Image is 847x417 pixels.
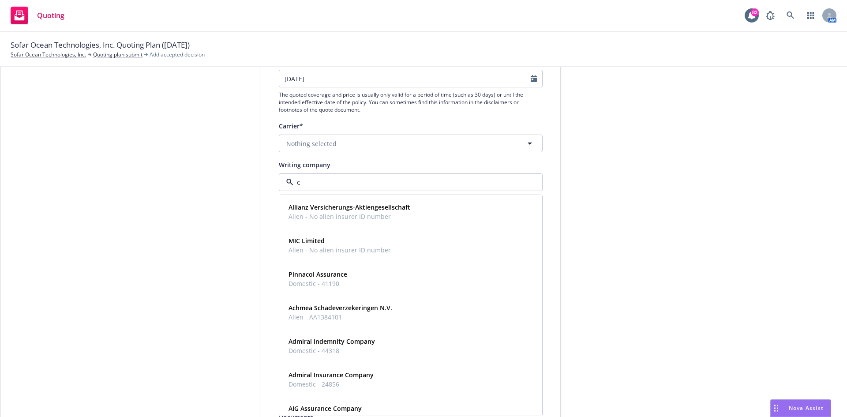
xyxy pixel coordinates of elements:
[289,312,392,322] span: Alien - AA1384101
[761,7,779,24] a: Report a Bug
[289,371,374,379] strong: Admiral Insurance Company
[289,279,347,288] span: Domestic - 41190
[802,7,820,24] a: Switch app
[293,177,525,188] input: Select a writing company
[279,91,543,113] span: The quoted coverage and price is usually only valid for a period of time (such as 30 days) or unt...
[289,245,391,255] span: Alien - No alien insurer ID number
[289,270,347,278] strong: Pinnacol Assurance
[286,139,337,148] span: Nothing selected
[11,51,86,59] a: Sofar Ocean Technologies, Inc.
[289,203,410,211] strong: Allianz Versicherungs-Aktiengesellschaft
[751,8,759,16] div: 82
[289,346,375,355] span: Domestic - 44318
[289,379,374,389] span: Domestic - 24856
[789,404,824,412] span: Nova Assist
[531,75,537,82] svg: Calendar
[289,212,410,221] span: Alien - No alien insurer ID number
[279,161,330,169] span: Writing company
[289,237,325,245] strong: MIC Limited
[150,51,205,59] span: Add accepted decision
[37,12,64,19] span: Quoting
[770,399,831,417] button: Nova Assist
[279,122,303,130] span: Carrier*
[279,70,531,87] input: MM/DD/YYYY
[11,39,190,51] span: Sofar Ocean Technologies, Inc. Quoting Plan ([DATE])
[93,51,142,59] a: Quoting plan submit
[782,7,799,24] a: Search
[289,304,392,312] strong: Achmea Schadeverzekeringen N.V.
[7,3,68,28] a: Quoting
[279,135,543,152] button: Nothing selected
[771,400,782,417] div: Drag to move
[289,337,375,346] strong: Admiral Indemnity Company
[289,404,362,413] strong: AIG Assurance Company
